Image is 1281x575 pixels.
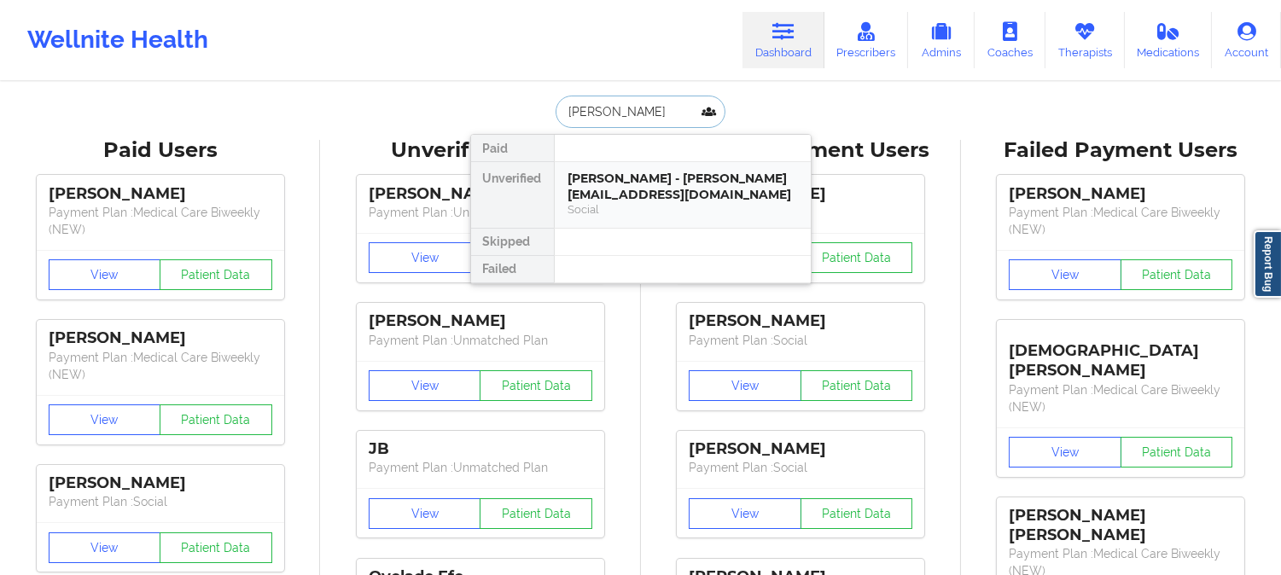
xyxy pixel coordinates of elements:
button: Patient Data [160,404,272,435]
button: View [1009,259,1121,290]
button: View [369,498,481,529]
p: Payment Plan : Medical Care Biweekly (NEW) [49,349,272,383]
p: Payment Plan : Social [689,459,912,476]
div: [DEMOGRAPHIC_DATA][PERSON_NAME] [1009,328,1232,380]
a: Report Bug [1254,230,1281,298]
a: Prescribers [824,12,909,68]
button: Patient Data [1121,437,1233,468]
div: Unverified [471,162,554,229]
a: Account [1212,12,1281,68]
div: Failed [471,256,554,283]
button: View [49,404,161,435]
div: [PERSON_NAME] [1009,184,1232,204]
div: [PERSON_NAME] [369,184,592,204]
p: Payment Plan : Medical Care Biweekly (NEW) [1009,204,1232,238]
button: Patient Data [160,259,272,290]
button: Patient Data [480,370,592,401]
div: Skipped [471,229,554,256]
div: [PERSON_NAME] - [PERSON_NAME][EMAIL_ADDRESS][DOMAIN_NAME] [568,171,797,202]
button: Patient Data [801,498,913,529]
button: Patient Data [480,498,592,529]
button: Patient Data [801,242,913,273]
div: [PERSON_NAME] [689,439,912,459]
button: Patient Data [1121,259,1233,290]
p: Payment Plan : Unmatched Plan [369,204,592,221]
p: Payment Plan : Unmatched Plan [369,459,592,476]
div: [PERSON_NAME] [49,184,272,204]
p: Payment Plan : Unmatched Plan [369,332,592,349]
a: Coaches [975,12,1045,68]
button: Patient Data [160,532,272,563]
div: [PERSON_NAME] [49,328,272,348]
a: Therapists [1045,12,1125,68]
div: [PERSON_NAME] [369,311,592,331]
button: View [369,242,481,273]
p: Payment Plan : Social [689,332,912,349]
div: Failed Payment Users [973,137,1269,164]
div: [PERSON_NAME] [49,473,272,493]
button: View [1009,437,1121,468]
button: View [369,370,481,401]
a: Dashboard [742,12,824,68]
div: Paid Users [12,137,308,164]
div: JB [369,439,592,459]
div: Paid [471,135,554,162]
button: View [689,498,801,529]
button: Patient Data [801,370,913,401]
button: View [49,532,161,563]
div: Social [568,202,797,217]
p: Payment Plan : Medical Care Biweekly (NEW) [49,204,272,238]
div: [PERSON_NAME] [689,311,912,331]
button: View [49,259,161,290]
p: Payment Plan : Medical Care Biweekly (NEW) [1009,381,1232,415]
button: View [689,370,801,401]
div: [PERSON_NAME] [PERSON_NAME] [1009,506,1232,545]
a: Admins [908,12,975,68]
a: Medications [1125,12,1213,68]
div: Unverified Users [332,137,628,164]
p: Payment Plan : Social [49,493,272,510]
